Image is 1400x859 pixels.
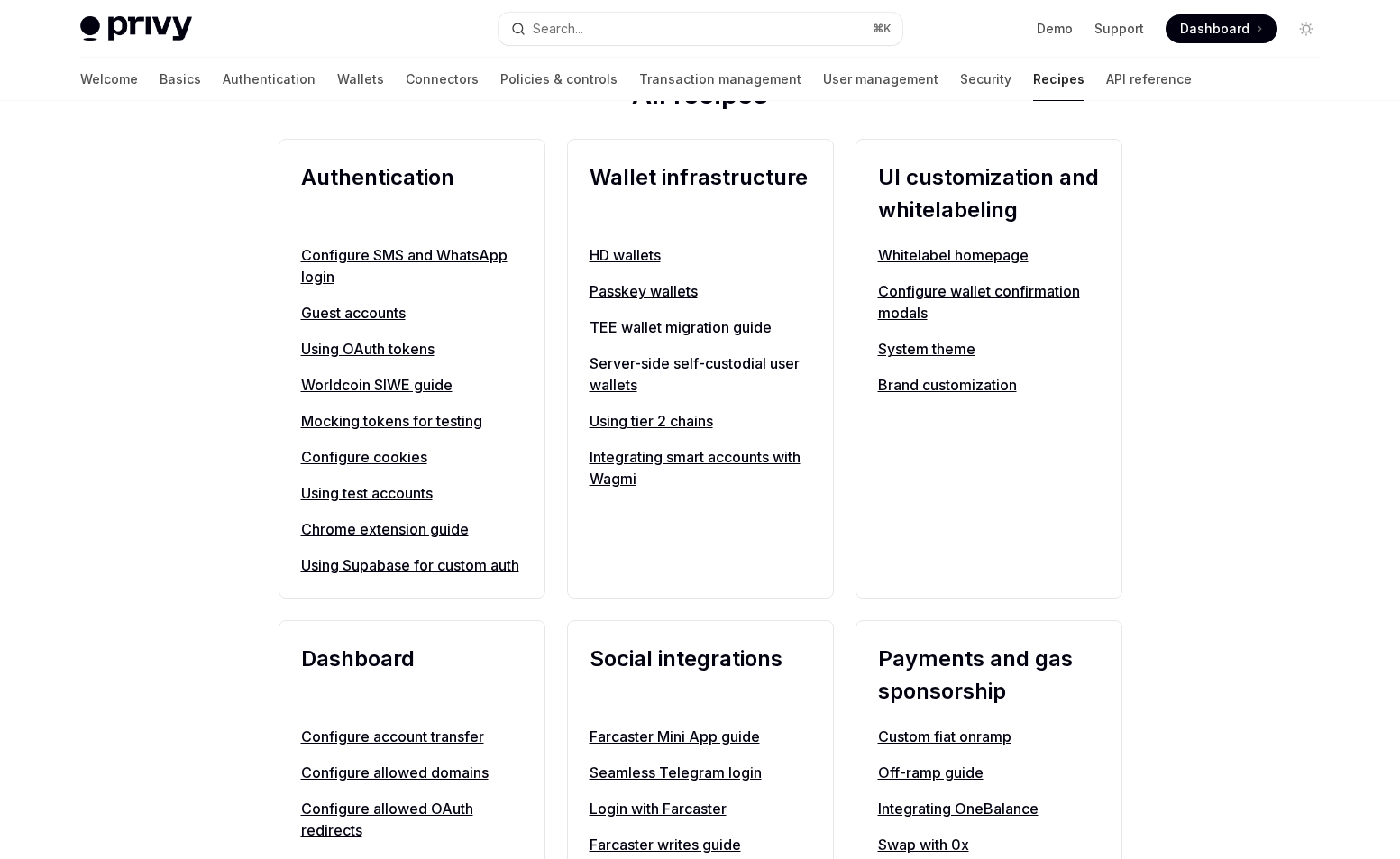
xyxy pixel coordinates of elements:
a: Configure cookies [301,446,523,468]
a: Chrome extension guide [301,518,523,540]
a: Support [1094,20,1144,38]
a: TEE wallet migration guide [590,316,811,338]
a: Farcaster Mini App guide [590,726,811,747]
h2: Wallet infrastructure [590,161,811,226]
a: Using Supabase for custom auth [301,554,523,576]
h2: Payments and gas sponsorship [878,643,1100,708]
a: HD wallets [590,244,811,266]
h2: Social integrations [590,643,811,708]
a: Guest accounts [301,302,523,324]
a: Server-side self-custodial user wallets [590,352,811,396]
a: Integrating smart accounts with Wagmi [590,446,811,489]
a: Farcaster writes guide [590,834,811,855]
h2: Authentication [301,161,523,226]
a: Integrating OneBalance [878,798,1100,819]
a: Using test accounts [301,482,523,504]
a: Transaction management [639,58,801,101]
a: Configure allowed domains [301,762,523,783]
span: ⌘ K [873,22,892,36]
a: Basics [160,58,201,101]
a: Seamless Telegram login [590,762,811,783]
span: Dashboard [1180,20,1249,38]
a: Welcome [80,58,138,101]
div: Search... [533,18,583,40]
a: Configure wallet confirmation modals [878,280,1100,324]
a: Configure allowed OAuth redirects [301,798,523,841]
button: Toggle dark mode [1292,14,1321,43]
a: Authentication [223,58,316,101]
a: Configure SMS and WhatsApp login [301,244,523,288]
a: Connectors [406,58,479,101]
a: Using OAuth tokens [301,338,523,360]
img: light logo [80,16,192,41]
a: User management [823,58,938,101]
a: Worldcoin SIWE guide [301,374,523,396]
a: Passkey wallets [590,280,811,302]
button: Open search [499,13,902,45]
a: Login with Farcaster [590,798,811,819]
a: Recipes [1033,58,1084,101]
a: Swap with 0x [878,834,1100,855]
h2: UI customization and whitelabeling [878,161,1100,226]
a: Wallets [337,58,384,101]
a: Off-ramp guide [878,762,1100,783]
h2: Dashboard [301,643,523,708]
a: Configure account transfer [301,726,523,747]
a: System theme [878,338,1100,360]
a: Security [960,58,1011,101]
a: Dashboard [1166,14,1277,43]
a: Custom fiat onramp [878,726,1100,747]
a: API reference [1106,58,1192,101]
a: Using tier 2 chains [590,410,811,432]
a: Brand customization [878,374,1100,396]
a: Whitelabel homepage [878,244,1100,266]
a: Demo [1037,20,1073,38]
a: Policies & controls [500,58,618,101]
a: Mocking tokens for testing [301,410,523,432]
